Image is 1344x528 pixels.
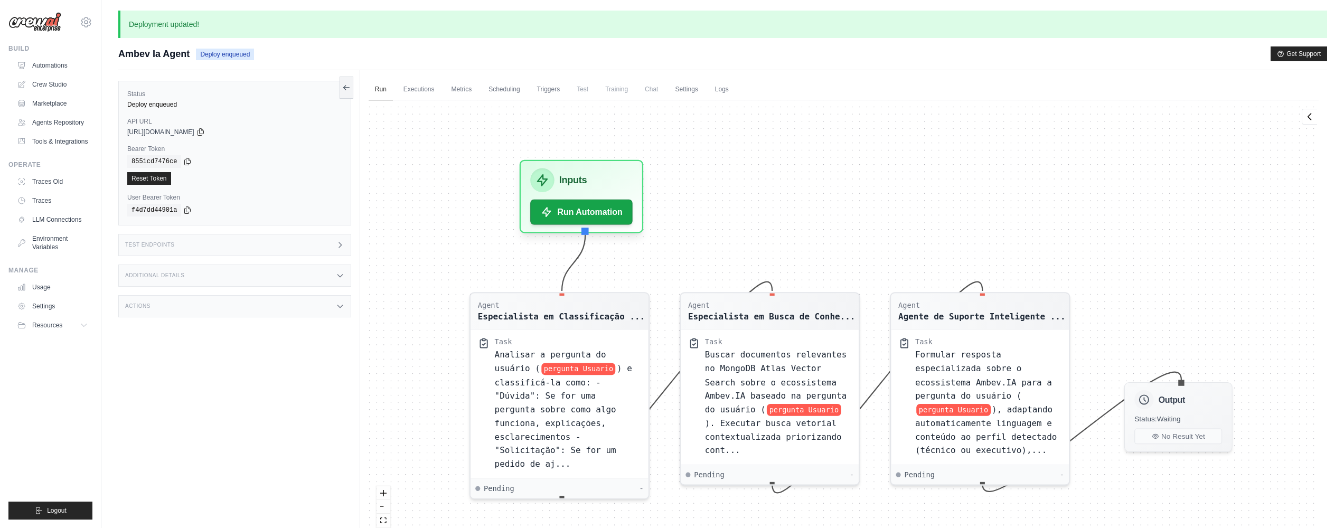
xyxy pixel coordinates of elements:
[1158,394,1185,406] h3: Output
[369,79,393,101] a: Run
[562,282,772,493] g: Edge from 2135e4c1cdf295b5d7f859ccbce44203 to 34aa285abaec1ad099c4c76c36d147b9
[397,79,441,101] a: Executions
[530,200,633,225] button: Run Automation
[13,211,92,228] a: LLM Connections
[127,117,342,126] label: API URL
[541,363,616,375] span: pergunta Usuario
[8,12,61,32] img: Logo
[478,300,645,310] div: Agent
[127,90,342,98] label: Status
[469,292,650,499] div: AgentEspecialista em Classificação ...TaskAnalisar a pergunta do usuário (pergunta Usuario) e cla...
[8,161,92,169] div: Operate
[915,337,933,347] div: Task
[680,292,860,485] div: AgentEspecialista em Busca de Conhe...TaskBuscar documentos relevantes no MongoDB Atlas Vector Se...
[127,172,171,185] a: Reset Token
[118,46,190,61] span: Ambev Ia Agent
[599,79,634,100] span: Training is not available until the deployment is complete
[705,337,722,347] div: Task
[562,235,585,291] g: Edge from inputsNode to 2135e4c1cdf295b5d7f859ccbce44203
[638,79,664,100] span: Chat is not available until the deployment is complete
[705,418,842,455] span: ). Executar busca vetorial contextualizada priorizando cont...
[13,95,92,112] a: Marketplace
[127,100,342,109] div: Deploy enqueued
[1134,429,1222,445] button: No Result Yet
[127,193,342,202] label: User Bearer Token
[688,300,855,310] div: Agent
[494,363,632,468] span: ) e classificá-la como: - "Dúvida": Se for uma pergunta sobre como algo funciona, explicações, es...
[570,79,595,100] span: Test
[669,79,704,101] a: Settings
[377,500,390,514] button: zoom out
[898,300,1065,310] div: Agent
[849,470,853,479] div: -
[1060,470,1064,479] div: -
[904,470,935,479] span: Pending
[484,484,514,493] span: Pending
[13,192,92,209] a: Traces
[445,79,478,101] a: Metrics
[767,404,841,416] span: pergunta Usuario
[47,506,67,515] span: Logout
[127,204,181,216] code: f4d7dd44901a
[898,310,1065,322] div: Agente de Suporte Inteligente Ambev.IA
[915,348,1062,457] div: Formular resposta especializada sobre o ecossistema Ambev.IA para a pergunta do usuário ({pergunt...
[531,79,567,101] a: Triggers
[915,350,1052,401] span: Formular resposta especializada sobre o ecossistema Ambev.IA para a pergunta do usuário (
[688,310,855,322] div: Especialista em Busca de Conhecimento Ambev.IA
[13,133,92,150] a: Tools & Integrations
[13,317,92,334] button: Resources
[772,282,982,493] g: Edge from 34aa285abaec1ad099c4c76c36d147b9 to 24faa97658d401bdb10a5a49b516f827
[13,173,92,190] a: Traces Old
[125,272,184,279] h3: Additional Details
[494,348,641,471] div: Analisar a pergunta do usuário ({pergunta Usuario}) e classificá-la como: - "Dúvida": Se for uma ...
[890,292,1070,485] div: AgentAgente de Suporte Inteligente ...TaskFormular resposta especializada sobre o ecossistema Amb...
[125,303,151,309] h3: Actions
[13,279,92,296] a: Usage
[196,49,254,60] span: Deploy enqueued
[118,11,1327,38] p: Deployment updated!
[482,79,526,101] a: Scheduling
[127,128,194,136] span: [URL][DOMAIN_NAME]
[125,242,175,248] h3: Test Endpoints
[127,145,342,153] label: Bearer Token
[13,230,92,256] a: Environment Variables
[494,337,512,347] div: Task
[520,160,644,233] div: InputsRun Automation
[709,79,735,101] a: Logs
[478,310,645,322] div: Especialista em Classificação de Intenções
[1271,46,1327,61] button: Get Support
[982,372,1181,492] g: Edge from 24faa97658d401bdb10a5a49b516f827 to outputNode
[377,514,390,527] button: fit view
[915,404,1057,455] span: ), adaptando automaticamente linguagem e conteúdo ao perfil detectado (técnico ou executivo),...
[13,298,92,315] a: Settings
[916,404,991,416] span: pergunta Usuario
[705,348,852,457] div: Buscar documentos relevantes no MongoDB Atlas Vector Search sobre o ecossistema Ambev.IA baseado ...
[32,321,62,329] span: Resources
[639,484,643,493] div: -
[8,266,92,275] div: Manage
[694,470,725,479] span: Pending
[8,502,92,520] button: Logout
[127,155,181,168] code: 8551cd7476ce
[8,44,92,53] div: Build
[13,57,92,74] a: Automations
[705,350,847,414] span: Buscar documentos relevantes no MongoDB Atlas Vector Search sobre o ecossistema Ambev.IA baseado ...
[559,173,587,187] h3: Inputs
[494,350,606,373] span: Analisar a pergunta do usuário (
[1124,382,1233,452] div: OutputStatus:WaitingNo Result Yet
[377,486,390,500] button: zoom in
[13,76,92,93] a: Crew Studio
[1134,414,1181,423] span: Status: Waiting
[13,114,92,131] a: Agents Repository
